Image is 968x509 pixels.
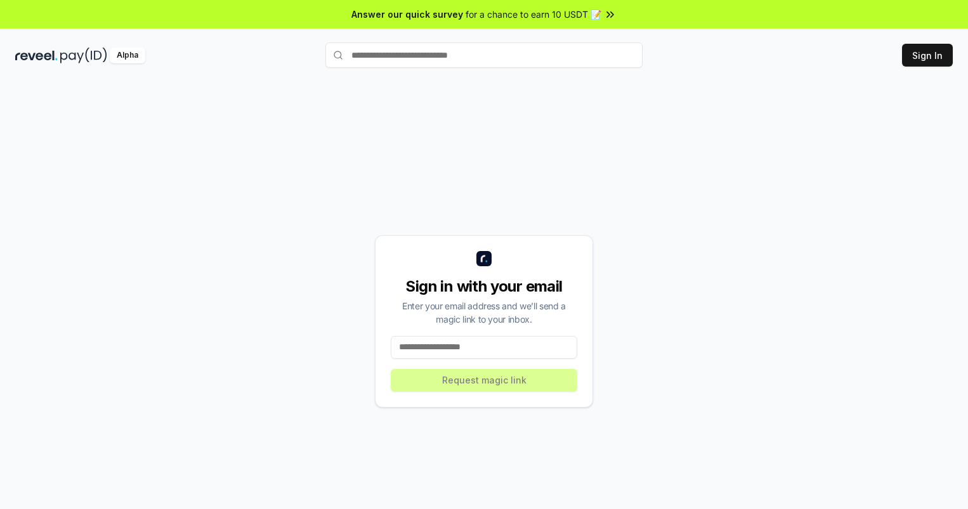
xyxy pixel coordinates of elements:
button: Sign In [902,44,953,67]
div: Sign in with your email [391,276,577,297]
span: Answer our quick survey [351,8,463,21]
img: pay_id [60,48,107,63]
span: for a chance to earn 10 USDT 📝 [466,8,601,21]
div: Enter your email address and we’ll send a magic link to your inbox. [391,299,577,326]
div: Alpha [110,48,145,63]
img: logo_small [476,251,492,266]
img: reveel_dark [15,48,58,63]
